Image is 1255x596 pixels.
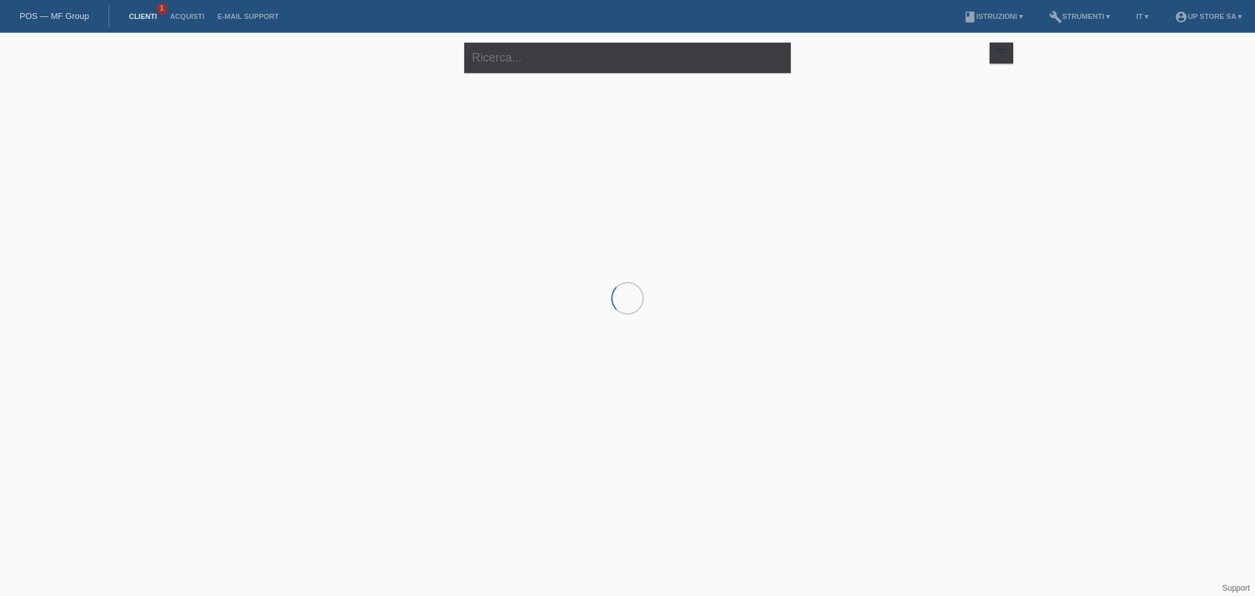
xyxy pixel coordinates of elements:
span: 1 [157,3,167,14]
a: account_circleUp Store SA ▾ [1168,12,1248,20]
input: Ricerca... [464,43,791,73]
a: Acquisti [163,12,211,20]
a: buildStrumenti ▾ [1043,12,1116,20]
a: E-mail Support [211,12,286,20]
a: bookIstruzioni ▾ [957,12,1029,20]
a: POS — MF Group [20,11,89,21]
i: filter_list [994,45,1009,60]
i: book [963,10,977,24]
i: build [1049,10,1062,24]
a: Support [1222,584,1250,593]
i: account_circle [1175,10,1188,24]
a: Clienti [122,12,163,20]
a: IT ▾ [1129,12,1155,20]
